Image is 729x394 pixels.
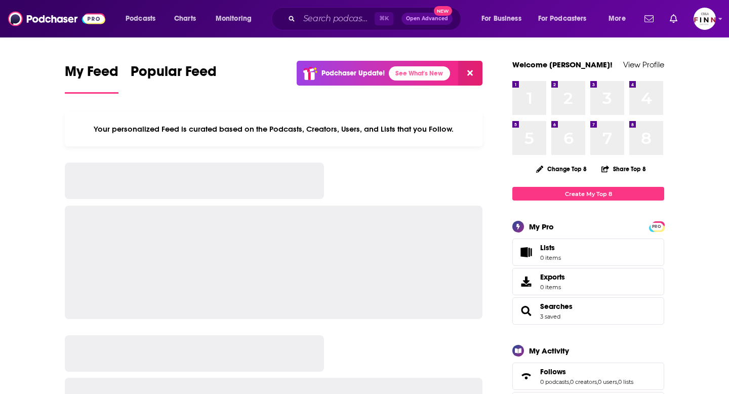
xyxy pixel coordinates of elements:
[540,313,560,320] a: 3 saved
[618,378,633,385] a: 0 lists
[512,187,664,201] a: Create My Top 8
[131,63,217,94] a: Popular Feed
[640,10,658,27] a: Show notifications dropdown
[406,16,448,21] span: Open Advanced
[389,66,450,81] a: See What's New
[651,223,663,230] span: PRO
[299,11,375,27] input: Search podcasts, credits, & more...
[65,63,118,94] a: My Feed
[65,112,482,146] div: Your personalized Feed is curated based on the Podcasts, Creators, Users, and Lists that you Follow.
[529,222,554,231] div: My Pro
[540,284,565,291] span: 0 items
[538,12,587,26] span: For Podcasters
[512,239,664,266] a: Lists
[512,297,664,325] span: Searches
[512,60,613,69] a: Welcome [PERSON_NAME]!
[540,367,633,376] a: Follows
[601,11,638,27] button: open menu
[118,11,169,27] button: open menu
[126,12,155,26] span: Podcasts
[8,9,105,28] img: Podchaser - Follow, Share and Rate Podcasts
[530,163,593,175] button: Change Top 8
[540,272,565,282] span: Exports
[516,304,536,318] a: Searches
[474,11,534,27] button: open menu
[481,12,521,26] span: For Business
[597,378,598,385] span: ,
[623,60,664,69] a: View Profile
[65,63,118,86] span: My Feed
[540,254,561,261] span: 0 items
[401,13,453,25] button: Open AdvancedNew
[131,63,217,86] span: Popular Feed
[512,363,664,390] span: Follows
[434,6,452,16] span: New
[168,11,202,27] a: Charts
[598,378,617,385] a: 0 users
[601,159,646,179] button: Share Top 8
[281,7,471,30] div: Search podcasts, credits, & more...
[617,378,618,385] span: ,
[569,378,570,385] span: ,
[209,11,265,27] button: open menu
[540,302,573,311] a: Searches
[540,367,566,376] span: Follows
[321,69,385,77] p: Podchaser Update!
[540,243,561,252] span: Lists
[694,8,716,30] button: Show profile menu
[529,346,569,356] div: My Activity
[694,8,716,30] img: User Profile
[516,245,536,259] span: Lists
[609,12,626,26] span: More
[512,268,664,295] a: Exports
[540,243,555,252] span: Lists
[694,8,716,30] span: Logged in as FINNMadison
[532,11,601,27] button: open menu
[540,378,569,385] a: 0 podcasts
[570,378,597,385] a: 0 creators
[174,12,196,26] span: Charts
[216,12,252,26] span: Monitoring
[651,222,663,230] a: PRO
[375,12,393,25] span: ⌘ K
[516,274,536,289] span: Exports
[516,369,536,383] a: Follows
[666,10,681,27] a: Show notifications dropdown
